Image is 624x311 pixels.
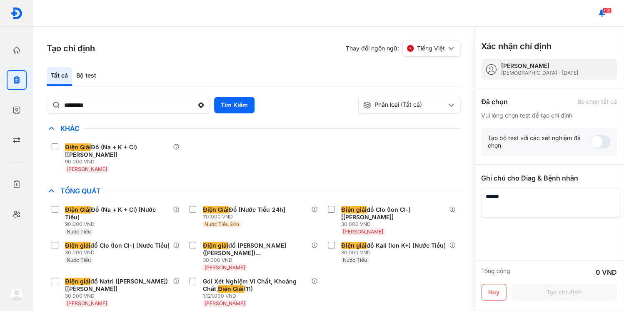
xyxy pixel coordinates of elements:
[67,257,91,263] span: Nước Tiểu
[218,285,244,293] span: Điện Giải
[205,221,239,227] span: Nước Tiểu 24h
[10,288,23,301] img: logo
[341,206,367,213] span: Điện giải
[341,242,367,249] span: Điện giải
[596,267,617,277] div: 0 VND
[488,134,590,149] div: Tạo bộ test với các xét nghiệm đã chọn
[65,293,173,299] div: 30.000 VND
[65,278,170,293] div: đồ Natri ([PERSON_NAME]) [[PERSON_NAME]]
[65,249,173,256] div: 30.000 VND
[203,242,228,249] span: Điện giải
[56,124,84,133] span: Khác
[481,97,508,107] div: Đã chọn
[65,143,170,158] div: Đồ (Na + K + Cl) [[PERSON_NAME]]
[47,67,72,86] div: Tất cả
[501,70,578,76] div: [DEMOGRAPHIC_DATA] - [DATE]
[501,62,578,70] div: [PERSON_NAME]
[65,242,170,249] div: đồ Clo (Ion Cl-) [Nước Tiểu]
[341,221,449,228] div: 30.000 VND
[67,228,91,235] span: Nước Tiểu
[602,8,612,14] span: 135
[203,206,285,213] div: Đồ [Nước Tiểu 24h]
[343,257,367,263] span: Nước Tiểu
[203,293,311,299] div: 1.121.000 VND
[65,242,90,249] span: Điện giải
[67,300,107,306] span: [PERSON_NAME]
[341,249,449,256] div: 30.000 VND
[203,213,288,220] div: 117.000 VND
[205,300,245,306] span: [PERSON_NAME]
[481,40,552,52] h3: Xác nhận chỉ định
[67,166,107,172] span: [PERSON_NAME]
[203,278,307,293] div: Gói Xét Nghiệm Vi Chất, Khoáng Chất, (11)
[203,206,229,213] span: Điện Giải
[343,228,383,235] span: [PERSON_NAME]
[72,67,100,86] div: Bộ test
[65,158,173,165] div: 90.000 VND
[214,97,255,113] button: Tìm Kiếm
[203,257,311,263] div: 30.000 VND
[512,284,617,301] button: Tạo chỉ định
[65,278,90,285] span: Điện giải
[363,101,447,109] div: Phân loại (Tất cả)
[341,242,446,249] div: đồ Kali (Ion K+) [Nước Tiểu]
[56,187,105,195] span: Tổng Quát
[577,98,617,105] div: Bỏ chọn tất cả
[65,206,91,213] span: Điện Giải
[203,242,307,257] div: đồ [PERSON_NAME] ([PERSON_NAME]) [[PERSON_NAME]]
[205,264,245,271] span: [PERSON_NAME]
[346,40,461,57] div: Thay đổi ngôn ngữ:
[481,284,507,301] button: Huỷ
[65,206,170,221] div: Đồ (Na + K + Cl) [Nước Tiểu]
[417,45,445,52] span: Tiếng Việt
[47,43,95,54] h3: Tạo chỉ định
[481,173,617,183] div: Ghi chú cho Diag & Bệnh nhân
[65,221,173,228] div: 90.000 VND
[341,206,446,221] div: đồ Clo (Ion Cl-) [[PERSON_NAME]]
[481,267,510,277] div: Tổng cộng
[481,112,617,119] div: Vui lòng chọn test để tạo chỉ định
[65,143,91,151] span: Điện Giải
[10,7,23,20] img: logo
